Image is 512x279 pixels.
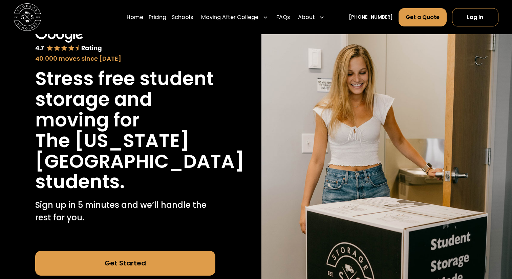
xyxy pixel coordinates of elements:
[295,7,327,26] div: About
[35,131,244,172] h1: The [US_STATE][GEOGRAPHIC_DATA]
[198,7,271,26] div: Moving After College
[35,199,216,223] p: Sign up in 5 minutes and we’ll handle the rest for you.
[14,3,41,31] img: Storage Scholars main logo
[276,7,290,26] a: FAQs
[201,13,258,21] div: Moving After College
[35,54,216,63] div: 40,000 moves since [DATE]
[452,8,498,26] a: Log In
[399,8,447,26] a: Get a Quote
[35,27,102,52] img: Google 4.7 star rating
[349,14,393,21] a: [PHONE_NUMBER]
[35,68,216,131] h1: Stress free student storage and moving for
[298,13,315,21] div: About
[149,7,166,26] a: Pricing
[127,7,143,26] a: Home
[35,172,125,192] h1: students.
[172,7,193,26] a: Schools
[35,251,216,275] a: Get Started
